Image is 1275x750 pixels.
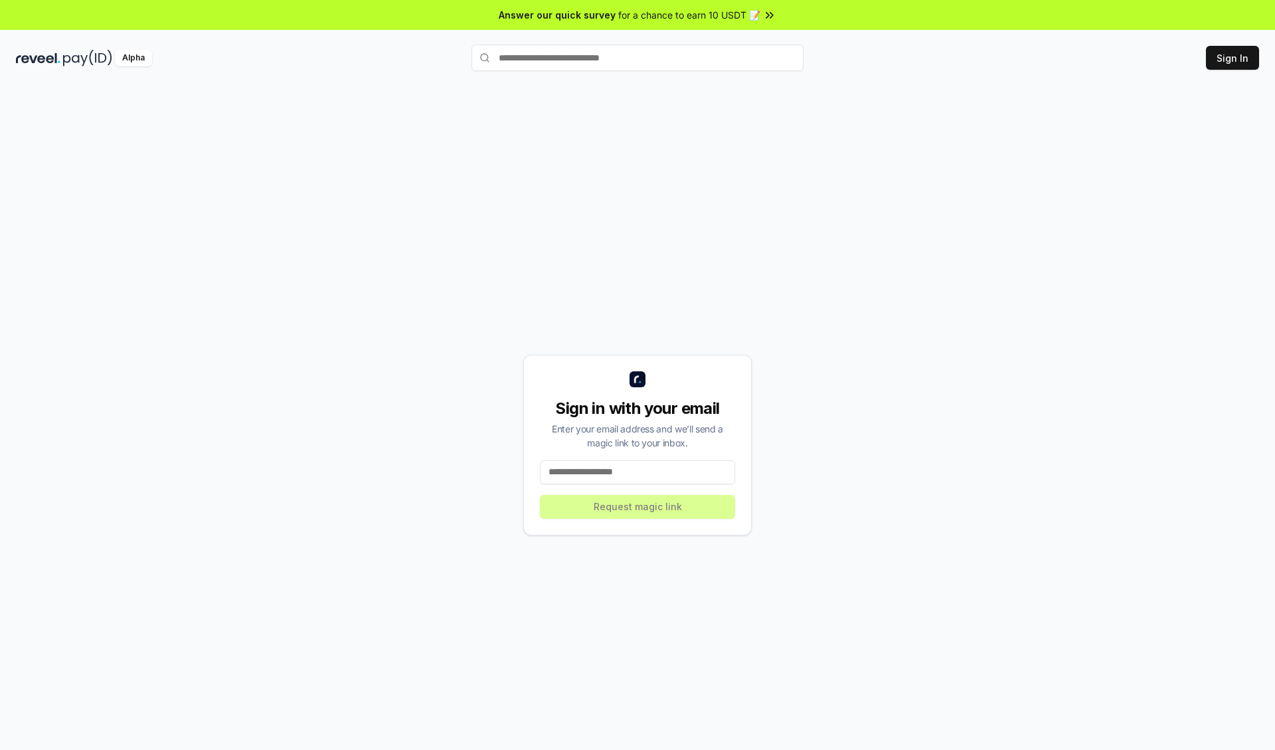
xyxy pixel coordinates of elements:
img: reveel_dark [16,50,60,66]
span: for a chance to earn 10 USDT 📝 [618,8,760,22]
div: Alpha [115,50,152,66]
img: logo_small [630,371,645,387]
div: Enter your email address and we’ll send a magic link to your inbox. [540,422,735,450]
img: pay_id [63,50,112,66]
div: Sign in with your email [540,398,735,419]
button: Sign In [1206,46,1259,70]
span: Answer our quick survey [499,8,616,22]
